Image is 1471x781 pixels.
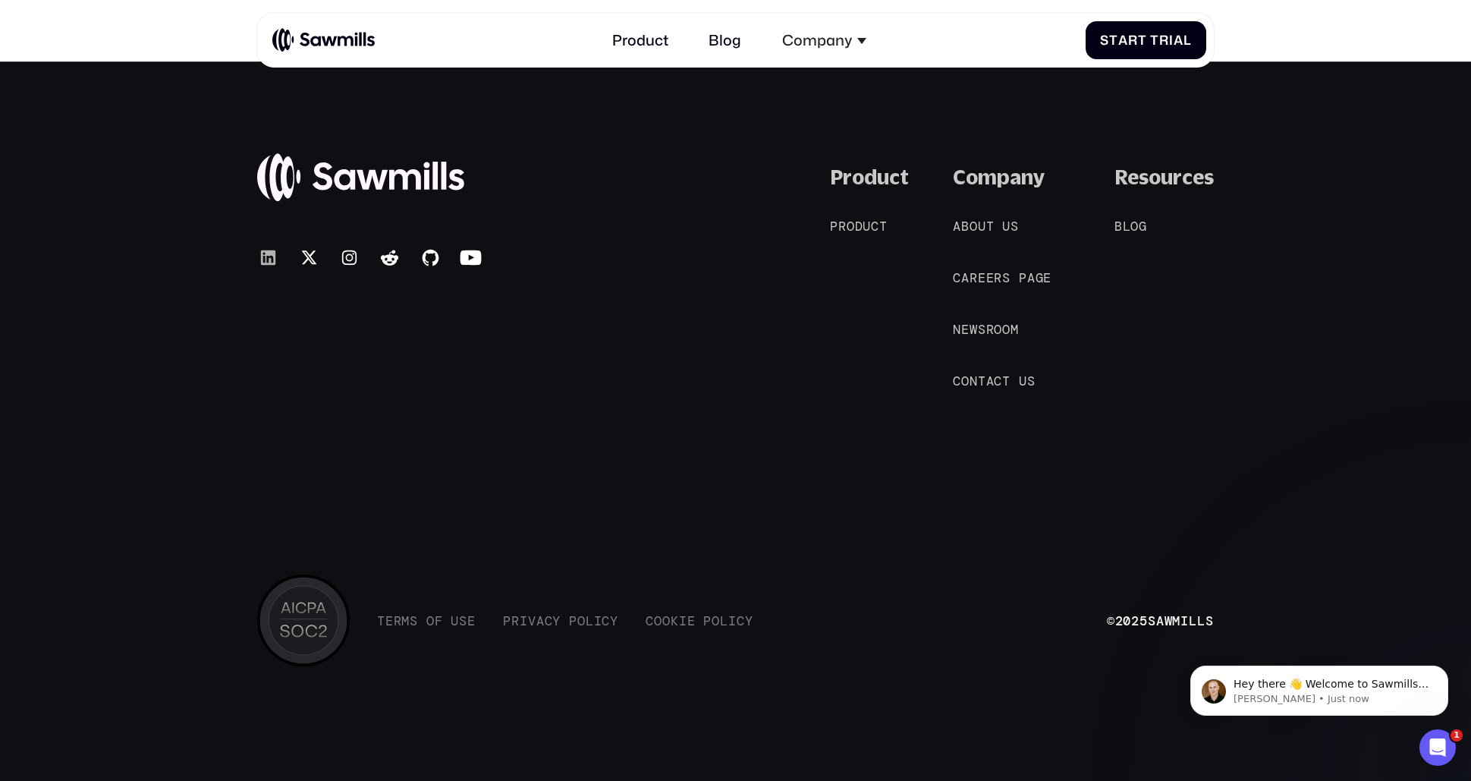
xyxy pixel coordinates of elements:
[978,322,986,337] span: s
[1100,33,1109,48] span: S
[994,322,1002,337] span: o
[520,613,528,628] span: i
[953,372,1054,390] a: Contactus
[671,613,679,628] span: k
[838,219,847,234] span: r
[986,373,995,389] span: a
[961,322,970,337] span: e
[511,613,520,628] span: r
[410,613,418,628] span: s
[1002,219,1011,234] span: u
[1027,373,1036,389] span: s
[1115,613,1148,629] span: 2025
[1168,634,1471,740] iframe: Intercom notifications message
[1114,165,1214,190] div: Resources
[986,270,995,285] span: e
[1174,33,1183,48] span: a
[377,613,385,628] span: T
[426,613,435,628] span: o
[1130,219,1139,234] span: o
[953,165,1045,190] div: Company
[536,613,545,628] span: a
[687,613,696,628] span: e
[1139,219,1147,234] span: g
[467,613,476,628] span: e
[986,322,995,337] span: r
[953,373,961,389] span: C
[830,217,906,235] a: Product
[953,322,961,337] span: N
[728,613,737,628] span: i
[970,270,978,285] span: r
[435,613,443,628] span: f
[1114,217,1166,235] a: Blog
[1107,613,1214,628] div: © Sawmills
[662,613,671,628] span: o
[953,219,961,234] span: A
[970,373,978,389] span: n
[970,219,978,234] span: o
[863,219,871,234] span: u
[1086,21,1206,58] a: StartTrial
[401,613,410,628] span: m
[1150,33,1159,48] span: T
[610,613,618,628] span: y
[1159,33,1169,48] span: r
[1183,33,1192,48] span: l
[1043,270,1051,285] span: e
[646,613,753,628] a: CookiePolicy
[994,270,1002,285] span: r
[1138,33,1147,48] span: t
[771,20,877,60] div: Company
[1002,270,1011,285] span: s
[953,270,961,285] span: C
[712,613,720,628] span: o
[654,613,662,628] span: o
[385,613,394,628] span: e
[953,320,1037,339] a: Newsroom
[855,219,863,234] span: d
[1002,322,1011,337] span: o
[586,613,594,628] span: l
[394,613,402,628] span: r
[978,270,986,285] span: e
[830,219,838,234] span: P
[698,20,753,60] a: Blog
[1123,219,1131,234] span: l
[782,31,852,49] div: Company
[953,217,1037,235] a: Aboutus
[1169,33,1174,48] span: i
[970,322,978,337] span: w
[871,219,879,234] span: c
[1036,270,1044,285] span: g
[503,613,618,628] a: PrivacyPolicy
[1027,270,1036,285] span: a
[986,219,995,234] span: t
[703,613,712,628] span: P
[459,613,467,628] span: s
[953,269,1070,287] a: Careerspage
[961,270,970,285] span: a
[1109,33,1118,48] span: t
[745,613,753,628] span: y
[503,613,511,628] span: P
[978,373,986,389] span: t
[1011,219,1019,234] span: s
[1419,729,1456,766] iframe: Intercom live chat
[602,20,680,60] a: Product
[1128,33,1138,48] span: r
[1451,729,1463,742] span: 1
[737,613,745,628] span: c
[646,613,654,628] span: C
[830,165,909,190] div: Product
[1011,322,1019,337] span: m
[1002,373,1011,389] span: t
[552,613,561,628] span: y
[1019,270,1027,285] span: p
[569,613,577,628] span: P
[1019,373,1027,389] span: u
